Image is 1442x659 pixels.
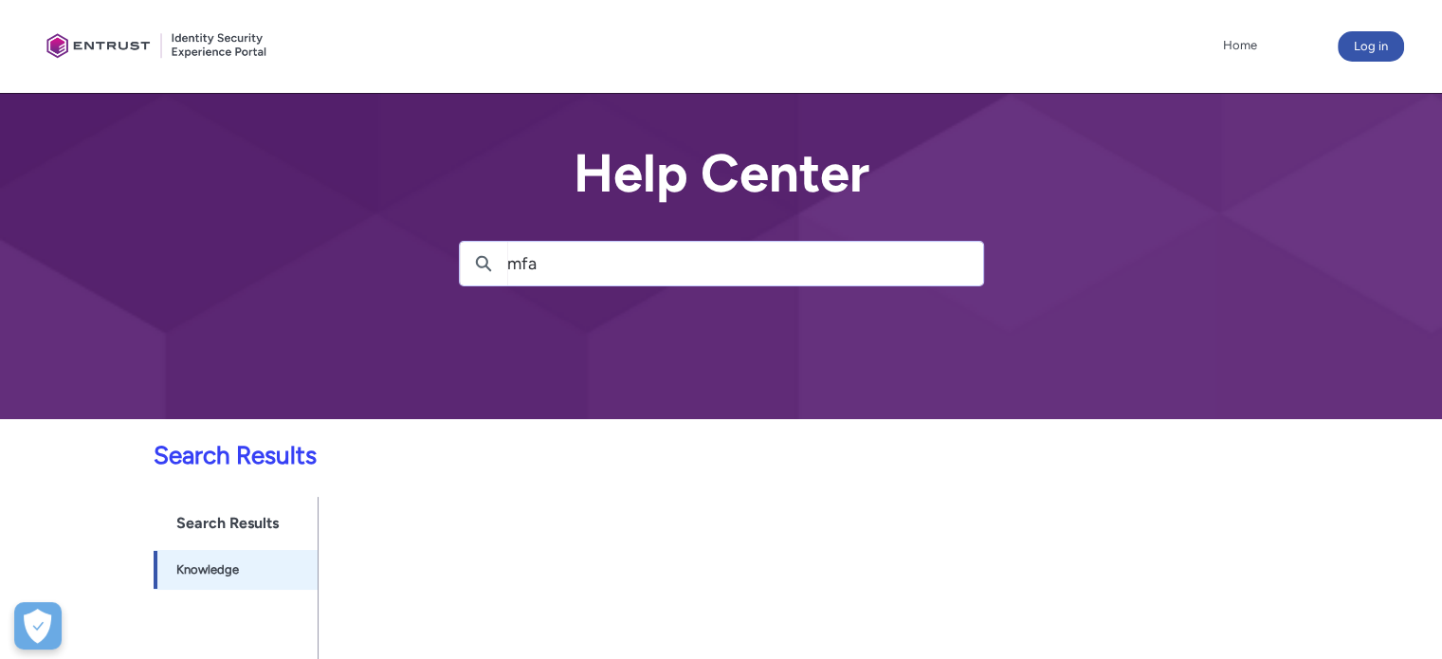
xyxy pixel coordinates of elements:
input: Search for articles, cases, videos... [507,242,983,285]
a: Knowledge [154,550,319,590]
div: Cookie Preferences [14,602,62,650]
h1: Search Results [154,497,319,550]
p: Search Results [11,437,1147,474]
h2: Help Center [459,144,984,203]
button: Open Preferences [14,602,62,650]
span: Knowledge [176,560,239,579]
button: Log in [1338,31,1404,62]
a: Home [1218,31,1262,60]
button: Search [460,242,507,285]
